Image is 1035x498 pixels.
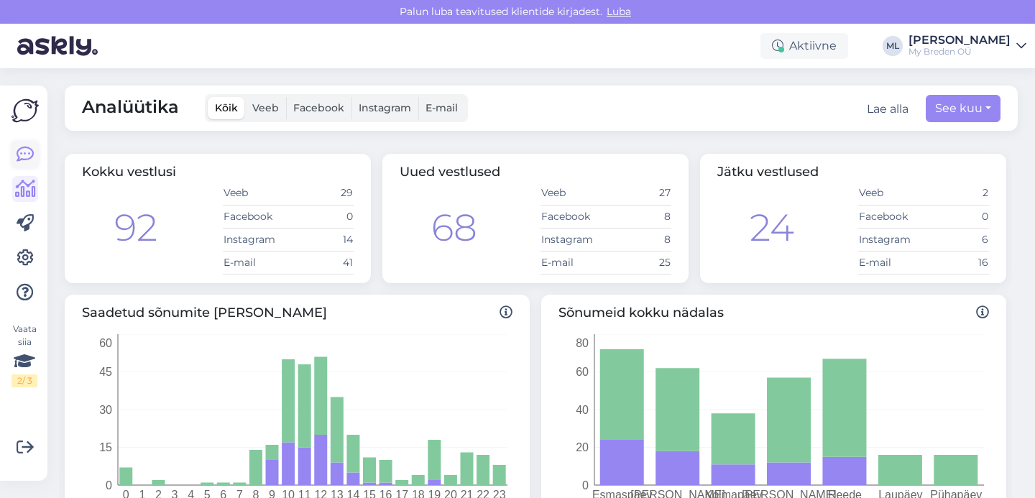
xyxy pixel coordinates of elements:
[99,366,112,378] tspan: 45
[606,251,671,274] td: 25
[883,36,903,56] div: ML
[359,101,411,114] span: Instagram
[288,182,354,205] td: 29
[908,34,1026,57] a: [PERSON_NAME]My Breden OÜ
[908,46,1011,57] div: My Breden OÜ
[926,95,1000,122] button: See kuu
[11,97,39,124] img: Askly Logo
[606,228,671,251] td: 8
[288,251,354,274] td: 41
[223,228,288,251] td: Instagram
[11,374,37,387] div: 2 / 3
[717,164,819,180] span: Jätku vestlused
[576,336,589,349] tspan: 80
[582,479,589,491] tspan: 0
[400,164,500,180] span: Uued vestlused
[99,403,112,415] tspan: 30
[106,479,112,491] tspan: 0
[602,5,635,18] span: Luba
[223,182,288,205] td: Veeb
[252,101,279,114] span: Veeb
[576,441,589,453] tspan: 20
[606,205,671,228] td: 8
[223,205,288,228] td: Facebook
[114,200,157,256] div: 92
[99,336,112,349] tspan: 60
[908,34,1011,46] div: [PERSON_NAME]
[223,251,288,274] td: E-mail
[293,101,344,114] span: Facebook
[558,303,989,323] span: Sõnumeid kokku nädalas
[924,228,989,251] td: 6
[99,441,112,453] tspan: 15
[288,205,354,228] td: 0
[540,251,606,274] td: E-mail
[11,323,37,387] div: Vaata siia
[215,101,238,114] span: Kõik
[924,205,989,228] td: 0
[576,403,589,415] tspan: 40
[760,33,848,59] div: Aktiivne
[540,205,606,228] td: Facebook
[858,205,924,228] td: Facebook
[288,228,354,251] td: 14
[858,251,924,274] td: E-mail
[858,182,924,205] td: Veeb
[82,94,179,122] span: Analüütika
[540,228,606,251] td: Instagram
[82,303,512,323] span: Saadetud sõnumite [PERSON_NAME]
[540,182,606,205] td: Veeb
[606,182,671,205] td: 27
[425,101,458,114] span: E-mail
[431,200,477,256] div: 68
[924,182,989,205] td: 2
[750,200,794,256] div: 24
[858,228,924,251] td: Instagram
[82,164,176,180] span: Kokku vestlusi
[867,101,908,118] button: Lae alla
[576,366,589,378] tspan: 60
[924,251,989,274] td: 16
